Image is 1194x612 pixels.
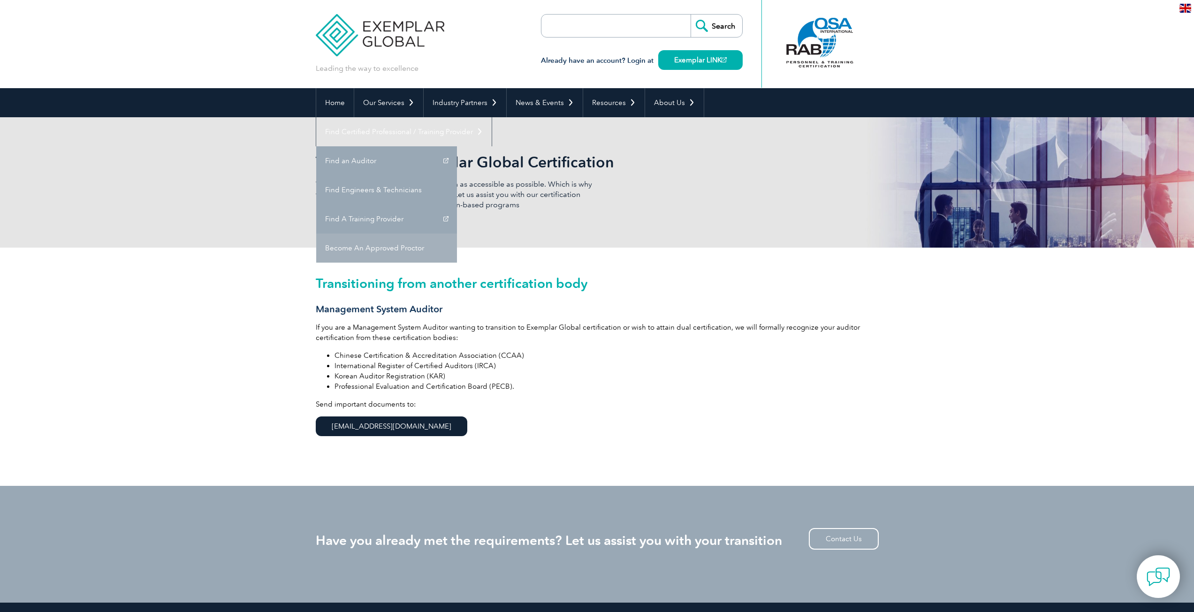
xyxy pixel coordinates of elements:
img: contact-chat.png [1147,565,1170,589]
a: Find Engineers & Technicians [316,175,457,204]
a: [EMAIL_ADDRESS][DOMAIN_NAME] [316,416,467,436]
a: Resources [583,88,645,117]
a: Contact Us [809,528,879,550]
li: Chinese Certification & Accreditation Association (CCAA) [335,350,879,361]
li: International Register of Certified Auditors (IRCA) [335,361,879,371]
p: Leading the way to excellence [316,63,418,74]
a: About Us [645,88,704,117]
h2: Have you already met the requirements? Let us assist you with your transition [316,533,879,548]
li: Professional Evaluation and Certification Board (PECB). [335,381,879,392]
h2: Transition to Exemplar Global Certification [316,155,710,170]
h2: Transitioning from another certification body [316,276,879,291]
a: Industry Partners [424,88,506,117]
p: If you are a Management System Auditor wanting to transition to Exemplar Global certification or ... [316,322,879,343]
li: Korean Auditor Registration (KAR) [335,371,879,381]
p: We are committed to making certification as accessible as possible. Which is why transitioning to... [316,179,597,210]
a: Find Certified Professional / Training Provider [316,117,492,146]
img: en [1179,4,1191,13]
a: Find an Auditor [316,146,457,175]
a: Our Services [354,88,423,117]
h3: Already have an account? Login at [541,55,743,67]
p: Send important documents to: [316,399,879,446]
img: open_square.png [722,57,727,62]
a: Become An Approved Proctor [316,234,457,263]
a: Exemplar LINK [658,50,743,70]
a: News & Events [507,88,583,117]
input: Search [691,15,742,37]
h3: Management System Auditor [316,303,879,315]
a: Home [316,88,354,117]
a: Find A Training Provider [316,204,457,234]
